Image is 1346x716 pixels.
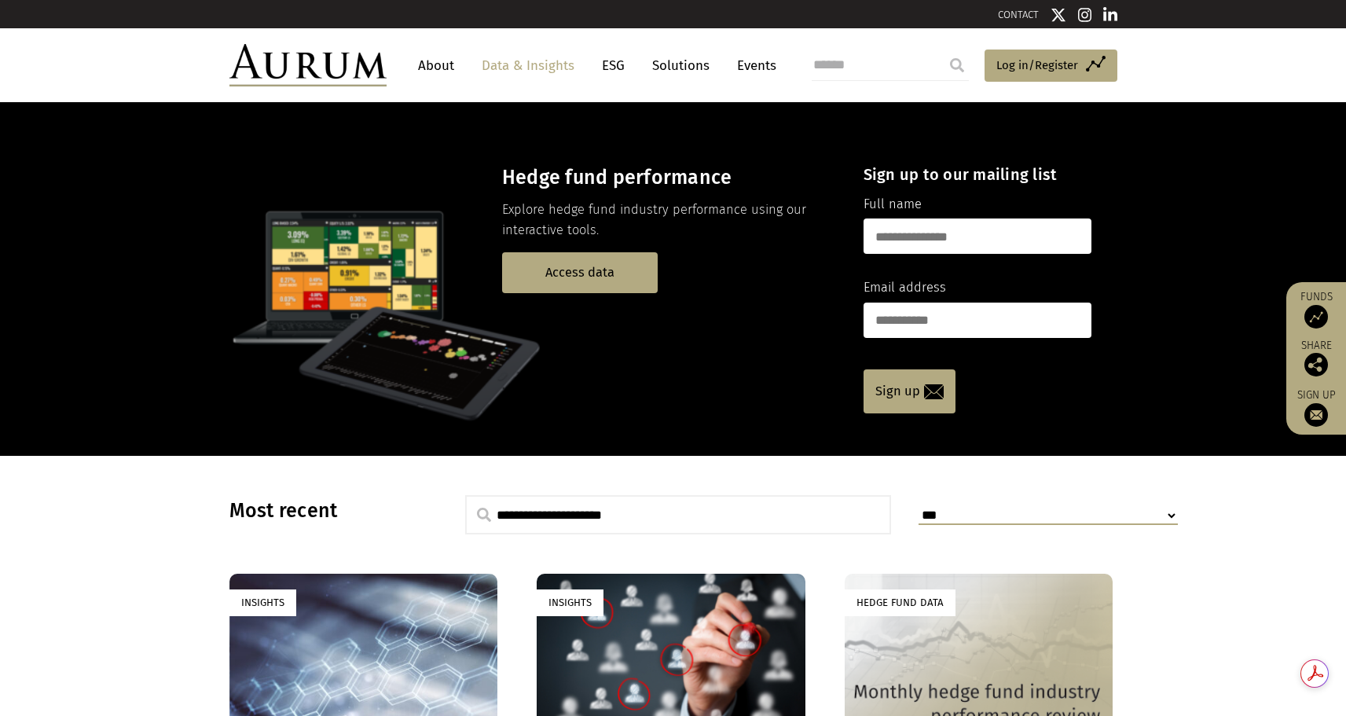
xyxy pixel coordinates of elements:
[502,166,836,189] h3: Hedge fund performance
[1304,305,1328,329] img: Access Funds
[864,277,946,298] label: Email address
[644,51,717,80] a: Solutions
[502,252,658,292] a: Access data
[729,51,776,80] a: Events
[1078,7,1092,23] img: Instagram icon
[985,50,1117,83] a: Log in/Register
[537,589,603,615] div: Insights
[864,165,1091,184] h4: Sign up to our mailing list
[229,44,387,86] img: Aurum
[229,499,426,523] h3: Most recent
[502,200,836,241] p: Explore hedge fund industry performance using our interactive tools.
[1294,388,1338,427] a: Sign up
[594,51,633,80] a: ESG
[1103,7,1117,23] img: Linkedin icon
[864,194,922,215] label: Full name
[1304,403,1328,427] img: Sign up to our newsletter
[1304,353,1328,376] img: Share this post
[1051,7,1066,23] img: Twitter icon
[410,51,462,80] a: About
[996,56,1078,75] span: Log in/Register
[474,51,582,80] a: Data & Insights
[998,9,1039,20] a: CONTACT
[864,369,955,413] a: Sign up
[845,589,955,615] div: Hedge Fund Data
[229,589,296,615] div: Insights
[1294,290,1338,329] a: Funds
[941,50,973,81] input: Submit
[1294,340,1338,376] div: Share
[924,384,944,399] img: email-icon
[477,508,491,522] img: search.svg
